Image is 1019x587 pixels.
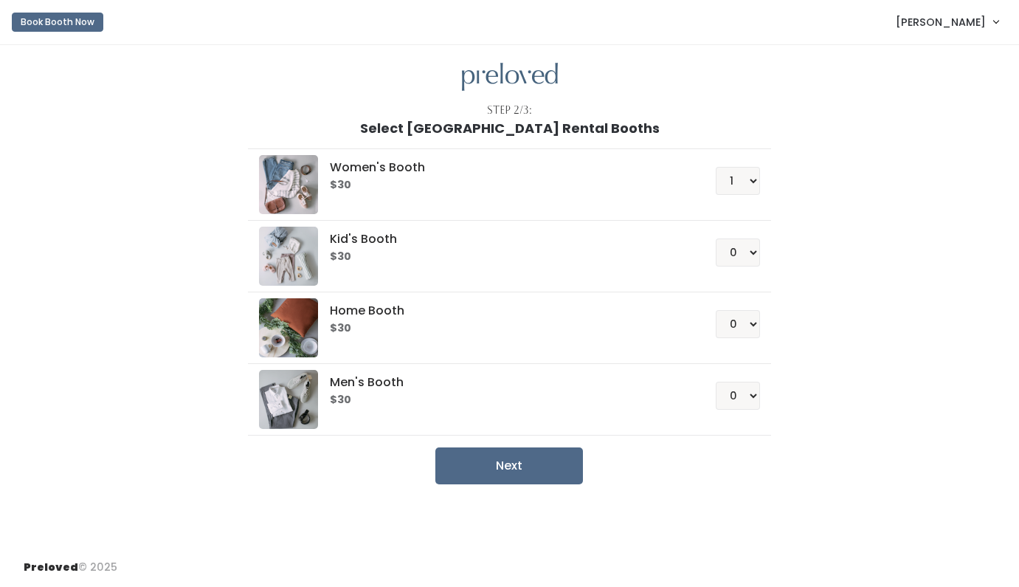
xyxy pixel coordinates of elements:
[330,323,680,334] h6: $30
[462,63,558,92] img: preloved logo
[330,376,680,389] h5: Men's Booth
[330,161,680,174] h5: Women's Booth
[259,155,318,214] img: preloved logo
[24,548,117,575] div: © 2025
[330,251,680,263] h6: $30
[896,14,986,30] span: [PERSON_NAME]
[259,298,318,357] img: preloved logo
[360,121,660,136] h1: Select [GEOGRAPHIC_DATA] Rental Booths
[881,6,1013,38] a: [PERSON_NAME]
[330,304,680,317] h5: Home Booth
[330,233,680,246] h5: Kid's Booth
[330,394,680,406] h6: $30
[330,179,680,191] h6: $30
[259,227,318,286] img: preloved logo
[435,447,583,484] button: Next
[12,6,103,38] a: Book Booth Now
[12,13,103,32] button: Book Booth Now
[259,370,318,429] img: preloved logo
[24,560,78,574] span: Preloved
[487,103,532,118] div: Step 2/3:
